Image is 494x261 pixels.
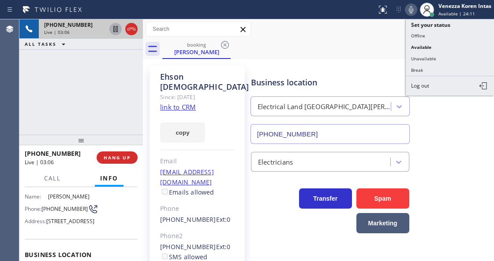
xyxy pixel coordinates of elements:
span: Live | 03:06 [44,29,70,35]
span: [PHONE_NUMBER] [25,149,81,158]
input: SMS allowed [162,254,168,259]
span: Available | 24:11 [438,11,475,17]
div: Electrical Land [GEOGRAPHIC_DATA][PERSON_NAME] [258,102,392,112]
span: [STREET_ADDRESS] [46,218,94,224]
span: Live | 03:06 [25,158,54,166]
div: Phone [160,204,235,214]
div: Email [160,156,235,166]
div: [PERSON_NAME] [163,48,230,56]
button: copy [160,122,205,143]
label: Emails allowed [160,188,214,196]
button: Mute [405,4,417,16]
div: Ehson Hashemian [163,39,230,58]
span: ALL TASKS [25,41,56,47]
a: [EMAIL_ADDRESS][DOMAIN_NAME] [160,168,214,186]
span: HANG UP [104,154,131,161]
div: Venezza Koren Intas [438,2,491,10]
div: Business location [251,77,409,88]
button: ALL TASKS [19,39,74,49]
button: Marketing [356,213,409,233]
span: Address: [25,218,46,224]
a: [PHONE_NUMBER] [160,243,216,251]
a: link to CRM [160,103,196,111]
span: Name: [25,193,48,200]
button: Info [95,170,123,187]
span: Ext: 0 [216,243,231,251]
button: Hang up [125,23,138,35]
div: Since: [DATE] [160,92,235,102]
button: Transfer [299,188,352,209]
span: [PHONE_NUMBER] [41,206,88,212]
div: booking [163,41,230,48]
input: Emails allowed [162,189,168,195]
a: [PHONE_NUMBER] [160,215,216,224]
input: Phone Number [251,124,410,144]
span: [PERSON_NAME] [48,193,92,200]
input: Search [146,22,251,36]
button: Hold Customer [109,23,122,35]
button: Call [39,170,66,187]
span: Call [44,174,61,182]
div: Phone2 [160,231,235,241]
div: Electricians [258,157,293,167]
span: Ext: 0 [216,215,231,224]
span: Business location [25,250,138,259]
button: Spam [356,188,409,209]
span: Info [100,174,118,182]
div: Ehson [DEMOGRAPHIC_DATA] [160,72,235,92]
button: HANG UP [97,151,138,164]
span: Phone: [25,206,41,212]
span: [PHONE_NUMBER] [44,21,93,29]
label: SMS allowed [160,253,207,261]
